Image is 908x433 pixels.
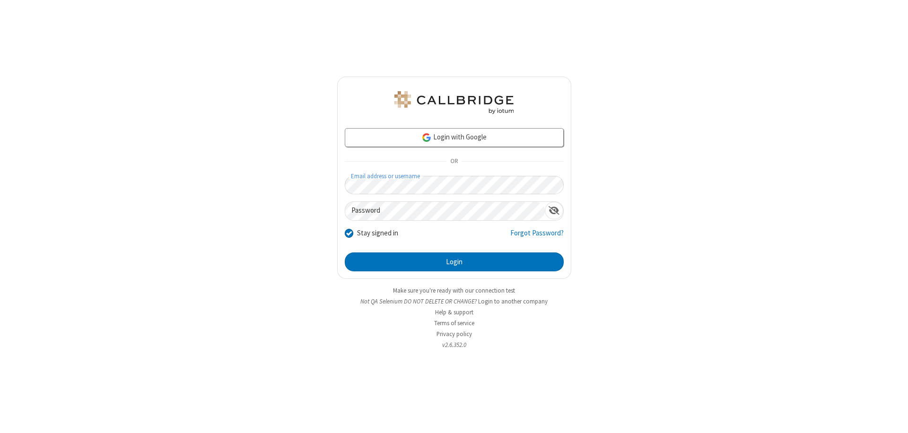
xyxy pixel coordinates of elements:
input: Email address or username [345,176,564,194]
span: OR [446,155,462,168]
a: Terms of service [434,319,474,327]
label: Stay signed in [357,228,398,239]
a: Privacy policy [437,330,472,338]
a: Login with Google [345,128,564,147]
li: v2.6.352.0 [337,340,571,349]
button: Login to another company [478,297,548,306]
li: Not QA Selenium DO NOT DELETE OR CHANGE? [337,297,571,306]
img: google-icon.png [421,132,432,143]
div: Show password [545,202,563,219]
a: Help & support [435,308,473,316]
a: Forgot Password? [510,228,564,246]
button: Login [345,252,564,271]
img: QA Selenium DO NOT DELETE OR CHANGE [393,91,515,114]
a: Make sure you're ready with our connection test [393,286,515,294]
iframe: Chat [884,408,901,426]
input: Password [345,202,545,220]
